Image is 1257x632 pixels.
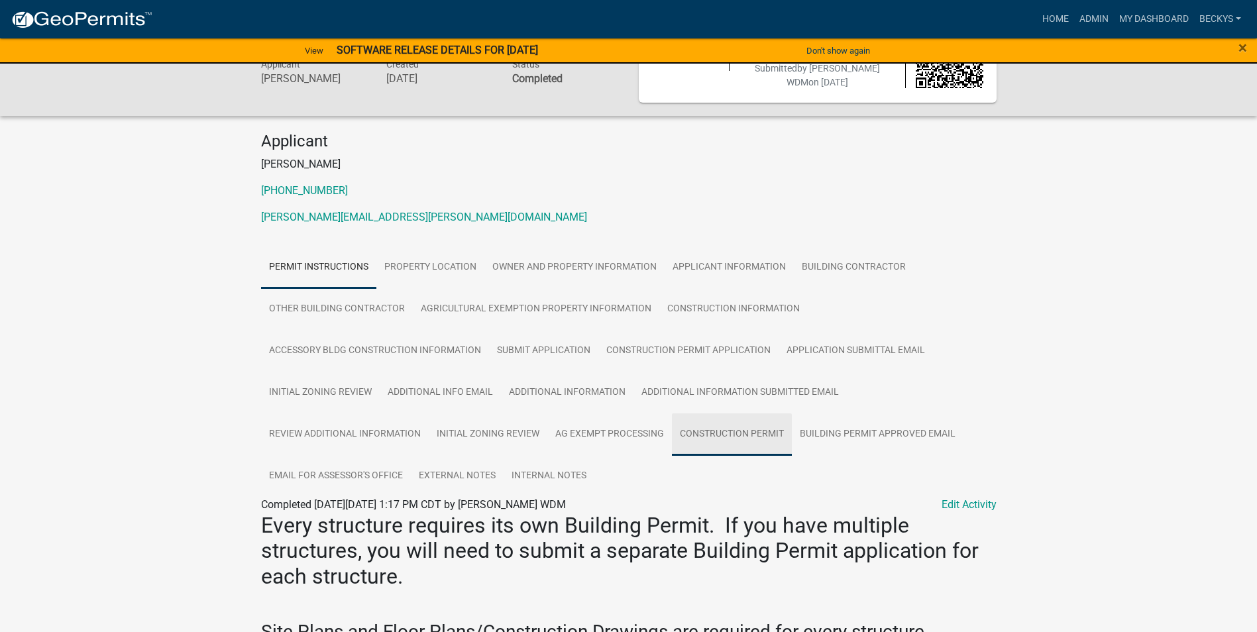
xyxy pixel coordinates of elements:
a: External Notes [411,455,504,498]
a: My Dashboard [1114,7,1194,32]
a: Additional Information [501,372,633,414]
h6: [DATE] [386,72,492,85]
a: Home [1037,7,1074,32]
a: Email for Assessor's Office [261,455,411,498]
a: Construction Permit Application [598,330,779,372]
a: Application Submittal Email [779,330,933,372]
a: Other Building Contractor [261,288,413,331]
a: Property Location [376,246,484,289]
h4: Applicant [261,132,997,151]
a: Ag Exempt Processing [547,413,672,456]
strong: SOFTWARE RELEASE DETAILS FOR [DATE] [337,44,538,56]
a: View [300,40,329,62]
a: Edit Activity [942,497,997,513]
a: Review Additional Information [261,413,429,456]
a: Applicant Information [665,246,794,289]
a: Owner and Property Information [484,246,665,289]
h6: [PERSON_NAME] [261,72,367,85]
a: [PHONE_NUMBER] [261,184,348,197]
a: Permit Instructions [261,246,376,289]
a: Building Contractor [794,246,914,289]
a: Submit Application [489,330,598,372]
p: [PERSON_NAME] [261,156,997,172]
a: Additional Info Email [380,372,501,414]
a: Accessory Bldg Construction Information [261,330,489,372]
h2: Every structure requires its own Building Permit. If you have multiple structures, you will need ... [261,513,997,589]
a: Additional Information Submitted Email [633,372,847,414]
span: Completed [DATE][DATE] 1:17 PM CDT by [PERSON_NAME] WDM [261,498,566,511]
strong: Completed [512,72,563,85]
a: Building Permit Approved Email [792,413,963,456]
a: [PERSON_NAME][EMAIL_ADDRESS][PERSON_NAME][DOMAIN_NAME] [261,211,587,223]
a: beckys [1194,7,1246,32]
button: Close [1238,40,1247,56]
a: Admin [1074,7,1114,32]
a: Construction Permit [672,413,792,456]
span: × [1238,38,1247,57]
a: Initial Zoning Review [261,372,380,414]
a: Construction Information [659,288,808,331]
button: Don't show again [801,40,875,62]
a: Internal Notes [504,455,594,498]
a: Agricultural Exemption Property Information [413,288,659,331]
a: Initial Zoning Review [429,413,547,456]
